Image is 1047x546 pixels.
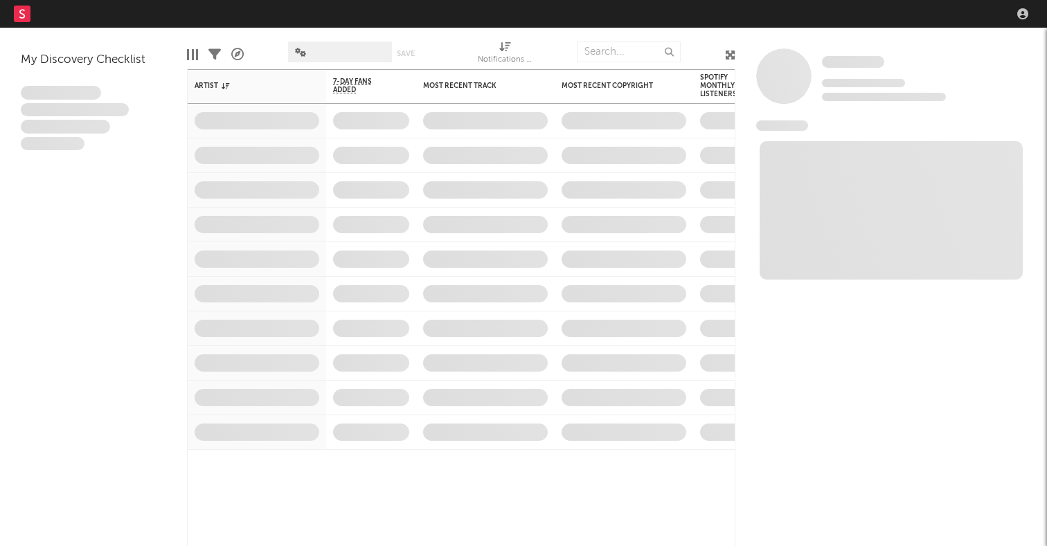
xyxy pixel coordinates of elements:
[21,103,129,117] span: Integer aliquet in purus et
[822,93,946,101] span: 0 fans last week
[21,120,110,134] span: Praesent ac interdum
[562,82,665,90] div: Most Recent Copyright
[822,56,884,68] span: Some Artist
[231,35,244,75] div: A&R Pipeline
[208,35,221,75] div: Filters
[397,50,415,57] button: Save
[700,73,749,98] div: Spotify Monthly Listeners
[577,42,681,62] input: Search...
[822,55,884,69] a: Some Artist
[822,79,905,87] span: Tracking Since: [DATE]
[423,82,527,90] div: Most Recent Track
[21,52,166,69] div: My Discovery Checklist
[187,35,198,75] div: Edit Columns
[333,78,388,94] span: 7-Day Fans Added
[195,82,298,90] div: Artist
[21,137,84,151] span: Aliquam viverra
[478,52,533,69] div: Notifications (Artist)
[21,86,101,100] span: Lorem ipsum dolor
[478,35,533,75] div: Notifications (Artist)
[756,120,808,131] span: News Feed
